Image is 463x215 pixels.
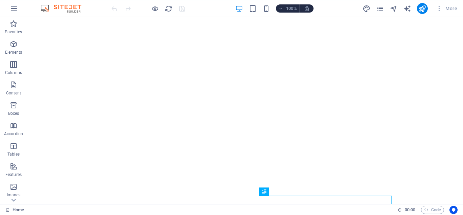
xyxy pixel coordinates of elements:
[5,172,22,177] p: Features
[433,3,460,14] button: More
[39,4,90,13] img: Editor Logo
[376,4,384,13] button: pages
[424,206,441,214] span: Code
[409,207,410,212] span: :
[5,50,22,55] p: Elements
[5,206,24,214] a: Click to cancel selection. Double-click to open Pages
[5,70,22,75] p: Columns
[398,206,416,214] h6: Session time
[449,206,458,214] button: Usercentrics
[304,5,310,12] i: On resize automatically adjust zoom level to fit chosen device.
[7,151,20,157] p: Tables
[8,111,19,116] p: Boxes
[403,4,411,13] button: text_generator
[6,90,21,96] p: Content
[390,5,398,13] i: Navigator
[4,131,23,137] p: Accordion
[417,3,428,14] button: publish
[164,4,173,13] button: reload
[7,192,21,198] p: Images
[418,5,426,13] i: Publish
[5,29,22,35] p: Favorites
[436,5,457,12] span: More
[376,5,384,13] i: Pages (Ctrl+Alt+S)
[363,5,370,13] i: Design (Ctrl+Alt+Y)
[363,4,371,13] button: design
[276,4,300,13] button: 100%
[286,4,297,13] h6: 100%
[390,4,398,13] button: navigator
[165,5,173,13] i: Reload page
[403,5,411,13] i: AI Writer
[421,206,444,214] button: Code
[405,206,415,214] span: 00 00
[151,4,159,13] button: Click here to leave preview mode and continue editing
